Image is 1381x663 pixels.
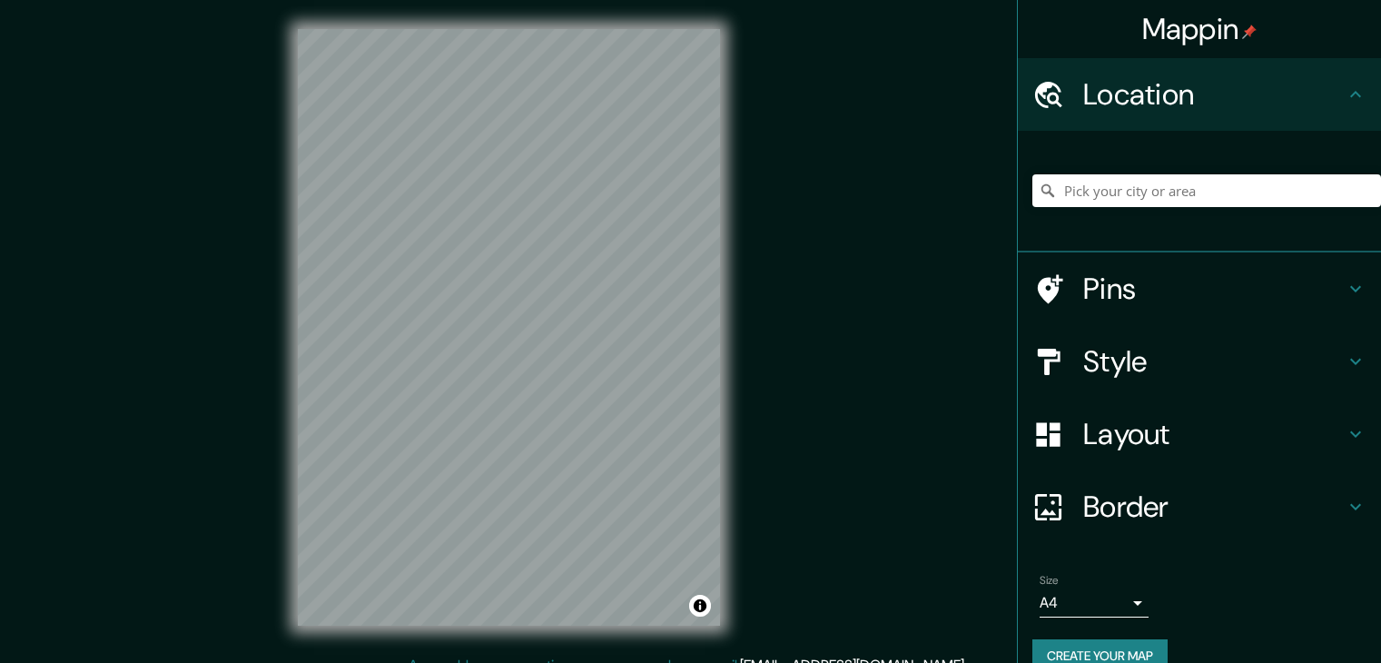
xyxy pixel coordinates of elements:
h4: Layout [1083,416,1345,452]
div: Layout [1018,398,1381,470]
div: Location [1018,58,1381,131]
h4: Style [1083,343,1345,380]
canvas: Map [298,29,720,626]
iframe: Help widget launcher [1219,592,1361,643]
label: Size [1040,573,1059,589]
div: Style [1018,325,1381,398]
div: A4 [1040,589,1149,618]
h4: Mappin [1142,11,1258,47]
div: Border [1018,470,1381,543]
button: Toggle attribution [689,595,711,617]
h4: Border [1083,489,1345,525]
h4: Location [1083,76,1345,113]
img: pin-icon.png [1242,25,1257,39]
h4: Pins [1083,271,1345,307]
input: Pick your city or area [1032,174,1381,207]
div: Pins [1018,252,1381,325]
